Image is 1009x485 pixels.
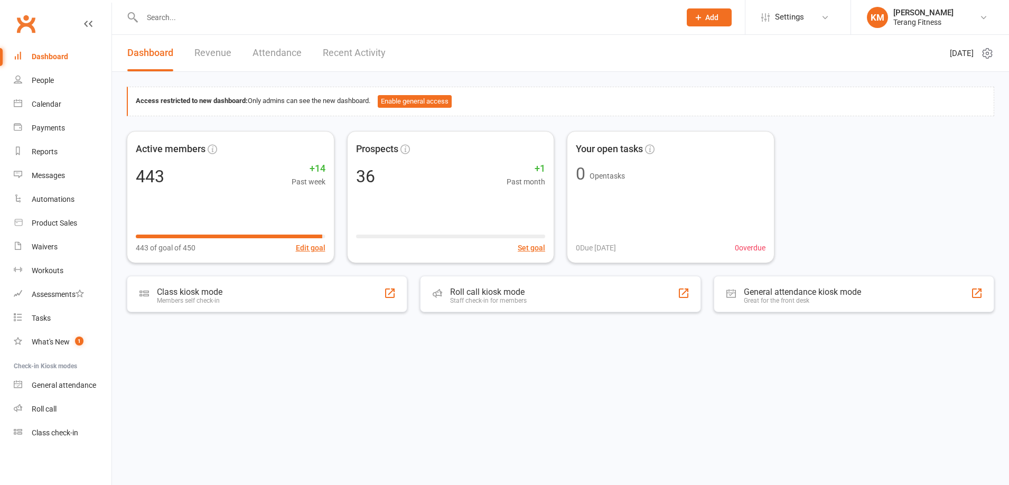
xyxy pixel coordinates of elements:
[136,142,205,157] span: Active members
[14,211,111,235] a: Product Sales
[450,287,527,297] div: Roll call kiosk mode
[32,195,74,203] div: Automations
[867,7,888,28] div: KM
[323,35,386,71] a: Recent Activity
[32,52,68,61] div: Dashboard
[576,242,616,254] span: 0 Due [DATE]
[14,235,111,259] a: Waivers
[356,142,398,157] span: Prospects
[136,242,195,254] span: 443 of goal of 450
[14,140,111,164] a: Reports
[507,176,545,188] span: Past month
[14,283,111,306] a: Assessments
[356,168,375,185] div: 36
[32,266,63,275] div: Workouts
[687,8,732,26] button: Add
[378,95,452,108] button: Enable general access
[14,421,111,445] a: Class kiosk mode
[139,10,673,25] input: Search...
[127,35,173,71] a: Dashboard
[32,381,96,389] div: General attendance
[13,11,39,37] a: Clubworx
[75,337,83,346] span: 1
[253,35,302,71] a: Attendance
[576,165,585,182] div: 0
[292,161,325,176] span: +14
[518,242,545,254] button: Set goal
[296,242,325,254] button: Edit goal
[14,259,111,283] a: Workouts
[14,116,111,140] a: Payments
[735,242,765,254] span: 0 overdue
[32,171,65,180] div: Messages
[32,428,78,437] div: Class check-in
[32,338,70,346] div: What's New
[157,287,222,297] div: Class kiosk mode
[32,405,57,413] div: Roll call
[744,287,861,297] div: General attendance kiosk mode
[136,97,248,105] strong: Access restricted to new dashboard:
[507,161,545,176] span: +1
[14,306,111,330] a: Tasks
[32,314,51,322] div: Tasks
[14,92,111,116] a: Calendar
[14,164,111,188] a: Messages
[32,290,84,299] div: Assessments
[450,297,527,304] div: Staff check-in for members
[14,188,111,211] a: Automations
[32,124,65,132] div: Payments
[14,330,111,354] a: What's New1
[14,69,111,92] a: People
[32,76,54,85] div: People
[194,35,231,71] a: Revenue
[32,219,77,227] div: Product Sales
[14,374,111,397] a: General attendance kiosk mode
[14,397,111,421] a: Roll call
[292,176,325,188] span: Past week
[893,17,954,27] div: Terang Fitness
[14,45,111,69] a: Dashboard
[775,5,804,29] span: Settings
[32,243,58,251] div: Waivers
[32,100,61,108] div: Calendar
[744,297,861,304] div: Great for the front desk
[950,47,974,60] span: [DATE]
[32,147,58,156] div: Reports
[590,172,625,180] span: Open tasks
[157,297,222,304] div: Members self check-in
[136,95,986,108] div: Only admins can see the new dashboard.
[136,168,164,185] div: 443
[705,13,718,22] span: Add
[576,142,643,157] span: Your open tasks
[893,8,954,17] div: [PERSON_NAME]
